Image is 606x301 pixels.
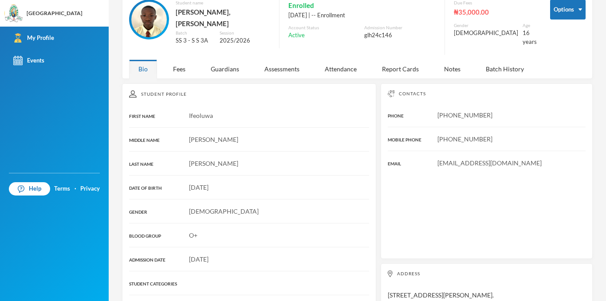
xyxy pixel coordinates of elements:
div: Batch History [476,59,533,78]
span: Active [288,31,305,40]
div: Assessments [255,59,309,78]
div: Fees [164,59,195,78]
span: O+ [189,231,197,239]
div: Age [523,22,537,29]
a: Help [9,182,50,195]
span: [DATE] [189,184,209,191]
div: Report Cards [373,59,428,78]
div: Bio [129,59,157,78]
div: Gender [454,22,518,29]
span: [PERSON_NAME] [189,136,238,143]
span: [PHONE_NUMBER] [437,135,492,143]
div: · [75,184,76,193]
div: Events [13,56,44,65]
div: Contacts [388,90,586,97]
a: Privacy [80,184,100,193]
a: Terms [54,184,70,193]
div: [GEOGRAPHIC_DATA] [27,9,83,17]
div: 2025/2026 [220,36,270,45]
div: 16 years [523,29,537,46]
span: Ifeoluwa [189,112,213,119]
img: STUDENT [131,2,167,37]
div: [DEMOGRAPHIC_DATA] [454,29,518,38]
div: [PERSON_NAME], [PERSON_NAME] [176,6,270,30]
span: [PHONE_NUMBER] [437,111,492,119]
div: SS 3 - S S 3A [176,36,213,45]
div: Session [220,30,270,36]
img: logo [5,5,23,23]
span: [EMAIL_ADDRESS][DOMAIN_NAME] [437,159,542,167]
div: glh24c146 [364,31,436,40]
div: Guardians [201,59,248,78]
div: ₦35,000.00 [454,6,537,18]
span: [PERSON_NAME] [189,160,238,167]
div: [DATE] | -- Enrollment [288,11,436,20]
span: [DATE] [189,255,209,263]
div: Batch [176,30,213,36]
div: Notes [435,59,470,78]
div: Student Profile [129,90,369,98]
div: Attendance [315,59,366,78]
span: STUDENT CATEGORIES [129,281,177,286]
div: Address [388,270,586,277]
div: My Profile [13,33,54,43]
div: Account Status [288,24,360,31]
div: Admission Number [364,24,436,31]
span: [DEMOGRAPHIC_DATA] [189,207,259,215]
